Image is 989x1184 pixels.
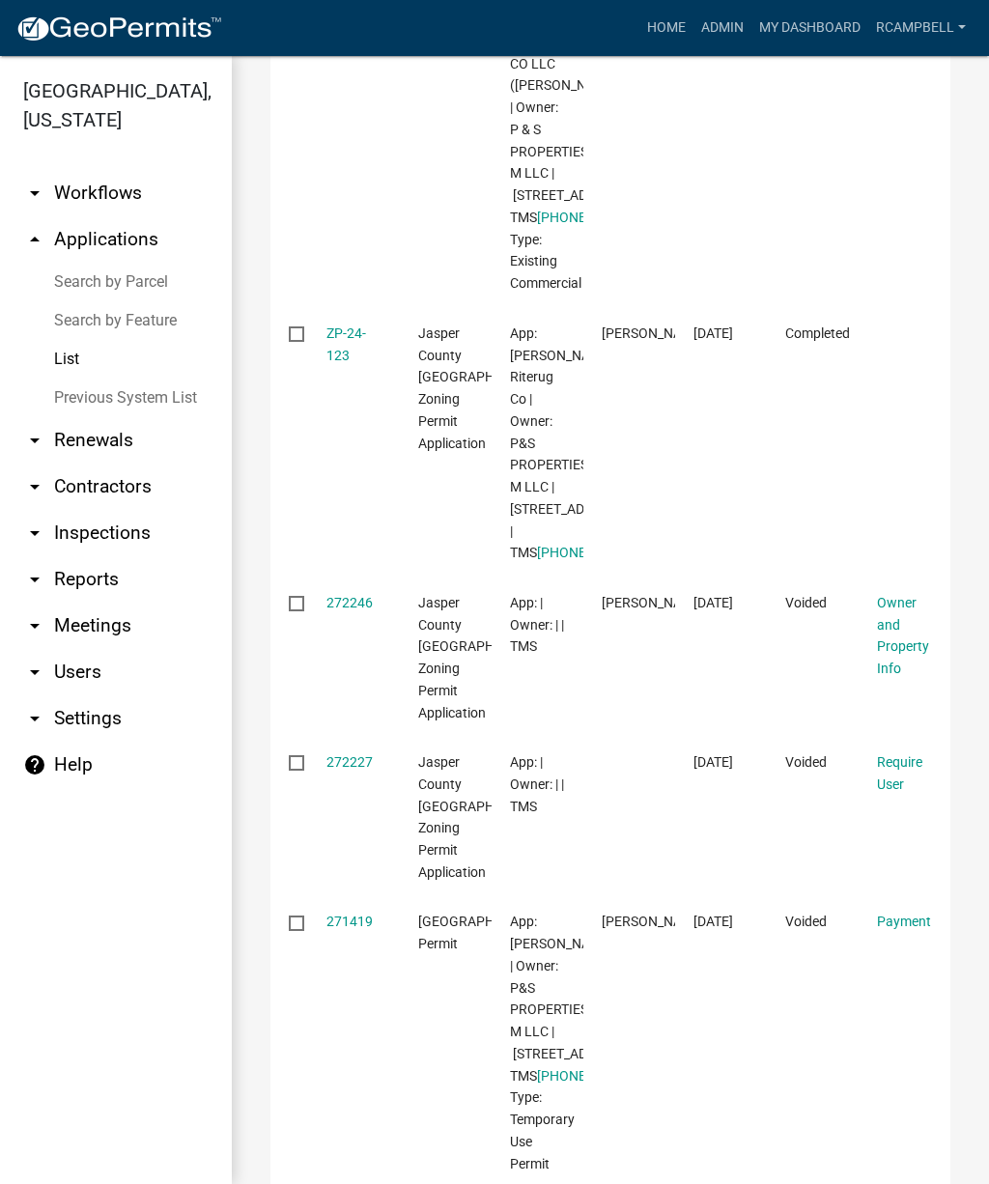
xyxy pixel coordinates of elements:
a: Payment [877,914,931,929]
a: ZP-24-123 [326,325,366,363]
span: Carey M Clark [602,595,705,610]
span: App: Basin CO LLC (Kyle Peterson) | Owner: P & S PROPERTIES M LLC | 175 FORDVILLE RD | TMS 063-30... [510,12,654,291]
a: Admin [693,10,751,46]
span: 06/13/2024 [693,595,733,610]
span: Completed [785,325,850,341]
span: Jasper County SC Zoning Permit Application [418,754,549,880]
a: rcampbell [868,10,974,46]
i: arrow_drop_up [23,228,46,251]
i: arrow_drop_down [23,568,46,591]
span: Jasper County Building Permit [418,914,549,951]
span: Jasper County SC Zoning Permit Application [418,595,549,720]
a: [PHONE_NUMBER] [537,1068,651,1084]
span: Jerry [602,914,705,929]
i: arrow_drop_down [23,429,46,452]
span: 06/13/2024 [693,754,733,770]
i: arrow_drop_down [23,475,46,498]
a: Require User [877,754,922,792]
span: 06/12/2024 [693,914,733,929]
a: 272246 [326,595,373,610]
span: Voided [785,595,827,610]
i: arrow_drop_down [23,661,46,684]
span: App: Jerry shuman | Owner: P&S PROPERTIES M LLC | 175 FORDVILLE RD | TMS 063-30-03-005 | Type: Te... [510,914,654,1170]
a: 271419 [326,914,373,929]
span: App: | Owner: | | TMS [510,595,564,655]
a: Owner and Property Info [877,595,929,676]
i: arrow_drop_down [23,182,46,205]
i: arrow_drop_down [23,614,46,637]
span: Voided [785,754,827,770]
i: arrow_drop_down [23,707,46,730]
span: 06/14/2024 [693,325,733,341]
span: Jasper County SC Zoning Permit Application [418,325,549,451]
span: Richard Chapella [602,325,705,341]
i: arrow_drop_down [23,522,46,545]
a: [PHONE_NUMBER] [537,210,651,225]
i: help [23,753,46,776]
span: App: | Owner: | | TMS [510,754,564,814]
span: Voided [785,914,827,929]
a: My Dashboard [751,10,868,46]
span: App: Richard Chapella, Riterug Co | Owner: P&S PROPERTIES M LLC | 175 FORDVILLE RD | TMS 063-30-0... [510,325,651,561]
a: 272227 [326,754,373,770]
a: [PHONE_NUMBER] [537,545,651,560]
a: Home [639,10,693,46]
